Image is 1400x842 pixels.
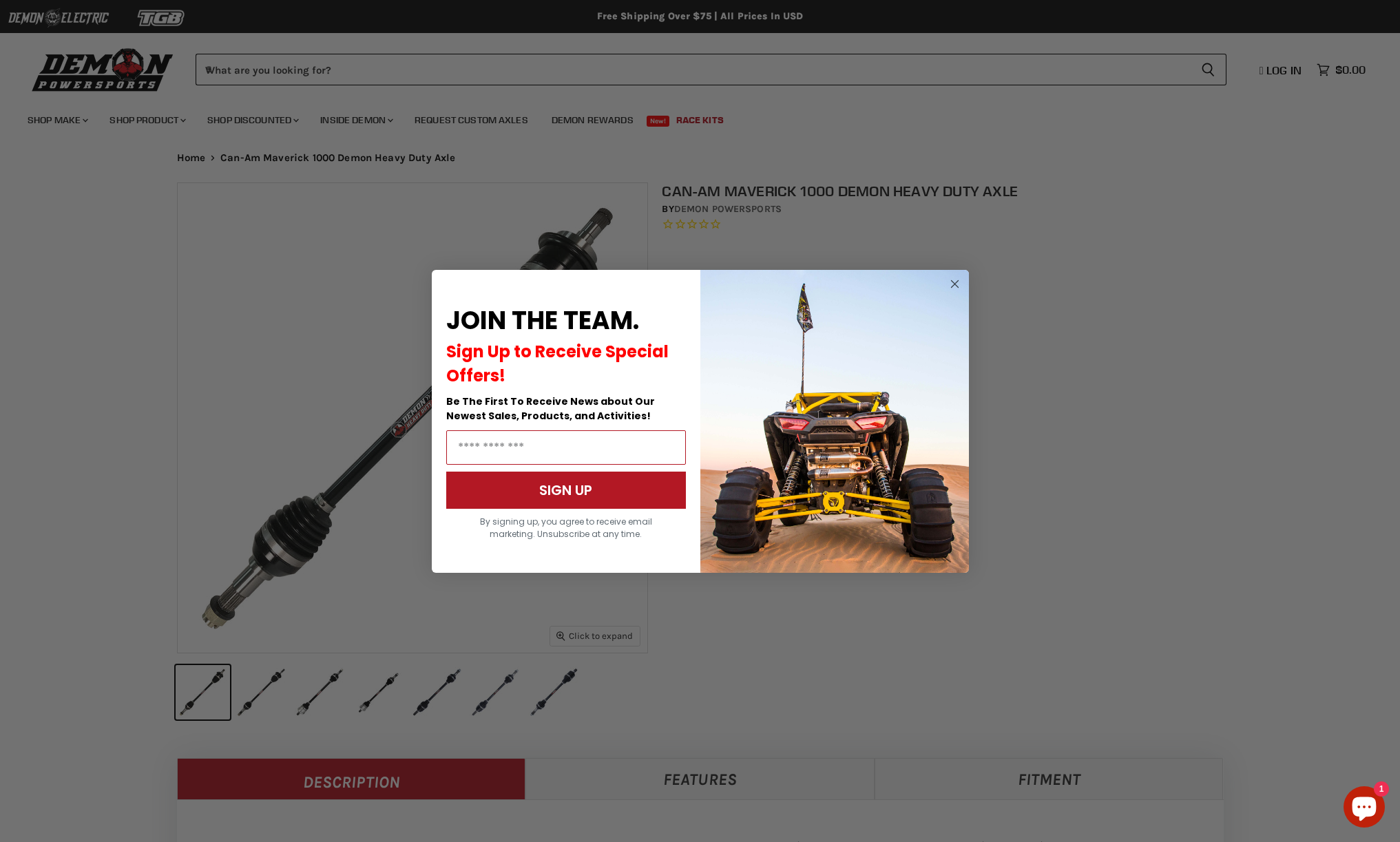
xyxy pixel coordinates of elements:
button: SIGN UP [446,472,686,509]
span: Be The First To Receive News about Our Newest Sales, Products, and Activities! [446,394,655,423]
span: JOIN THE TEAM. [446,303,639,338]
input: Email Address [446,430,686,465]
span: Sign Up to Receive Special Offers! [446,340,669,387]
img: a9095488-b6e7-41ba-879d-588abfab540b.jpeg [700,270,969,573]
span: By signing up, you agree to receive email marketing. Unsubscribe at any time. [480,516,652,540]
inbox-online-store-chat: Shopify online store chat [1339,786,1389,831]
button: Close dialog [946,275,963,293]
